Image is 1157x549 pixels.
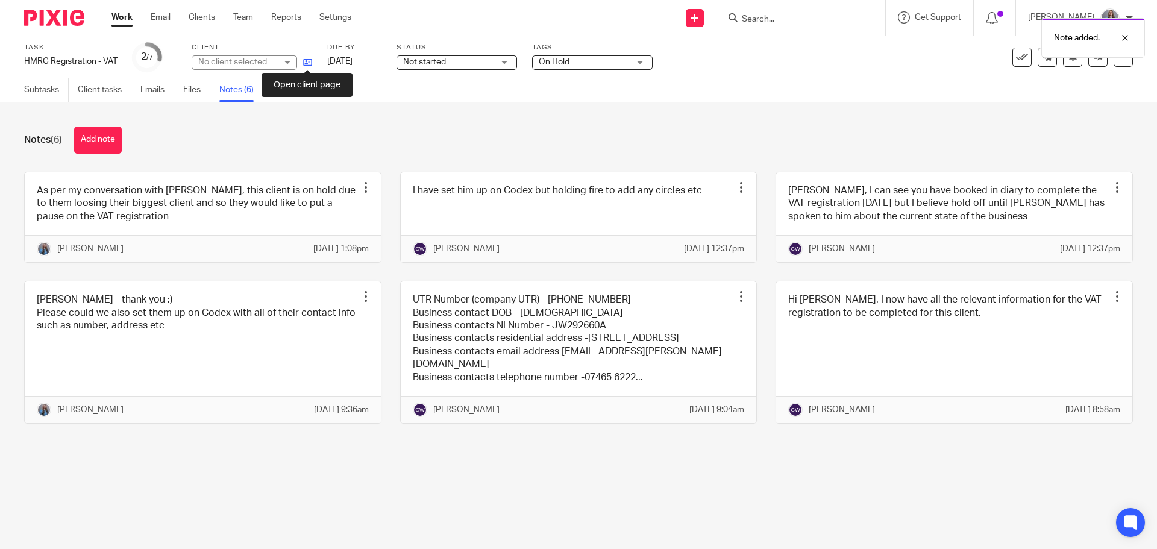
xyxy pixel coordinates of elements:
[24,43,118,52] label: Task
[183,78,210,102] a: Files
[151,11,171,24] a: Email
[24,78,69,102] a: Subtasks
[539,58,569,66] span: On Hold
[272,78,319,102] a: Audit logs
[146,54,153,61] small: /7
[198,56,277,68] div: No client selected
[51,135,62,145] span: (6)
[192,43,312,52] label: Client
[141,50,153,64] div: 2
[57,404,124,416] p: [PERSON_NAME]
[271,11,301,24] a: Reports
[397,43,517,52] label: Status
[684,243,744,255] p: [DATE] 12:37pm
[219,78,263,102] a: Notes (6)
[233,11,253,24] a: Team
[403,58,446,66] span: Not started
[327,43,381,52] label: Due by
[433,404,500,416] p: [PERSON_NAME]
[140,78,174,102] a: Emails
[57,243,124,255] p: [PERSON_NAME]
[413,403,427,417] img: svg%3E
[532,43,653,52] label: Tags
[413,242,427,256] img: svg%3E
[37,242,51,256] img: Amanda-scaled.jpg
[314,404,369,416] p: [DATE] 9:36am
[111,11,133,24] a: Work
[1065,404,1120,416] p: [DATE] 8:58am
[313,243,369,255] p: [DATE] 1:08pm
[689,404,744,416] p: [DATE] 9:04am
[1100,8,1120,28] img: Amanda-scaled.jpg
[327,57,353,66] span: [DATE]
[809,243,875,255] p: [PERSON_NAME]
[74,127,122,154] button: Add note
[1060,243,1120,255] p: [DATE] 12:37pm
[319,11,351,24] a: Settings
[788,403,803,417] img: svg%3E
[24,134,62,146] h1: Notes
[37,403,51,417] img: Amanda-scaled.jpg
[24,10,84,26] img: Pixie
[189,11,215,24] a: Clients
[788,242,803,256] img: svg%3E
[24,55,118,67] div: HMRC Registration - VAT
[1054,32,1100,44] p: Note added.
[809,404,875,416] p: [PERSON_NAME]
[78,78,131,102] a: Client tasks
[433,243,500,255] p: [PERSON_NAME]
